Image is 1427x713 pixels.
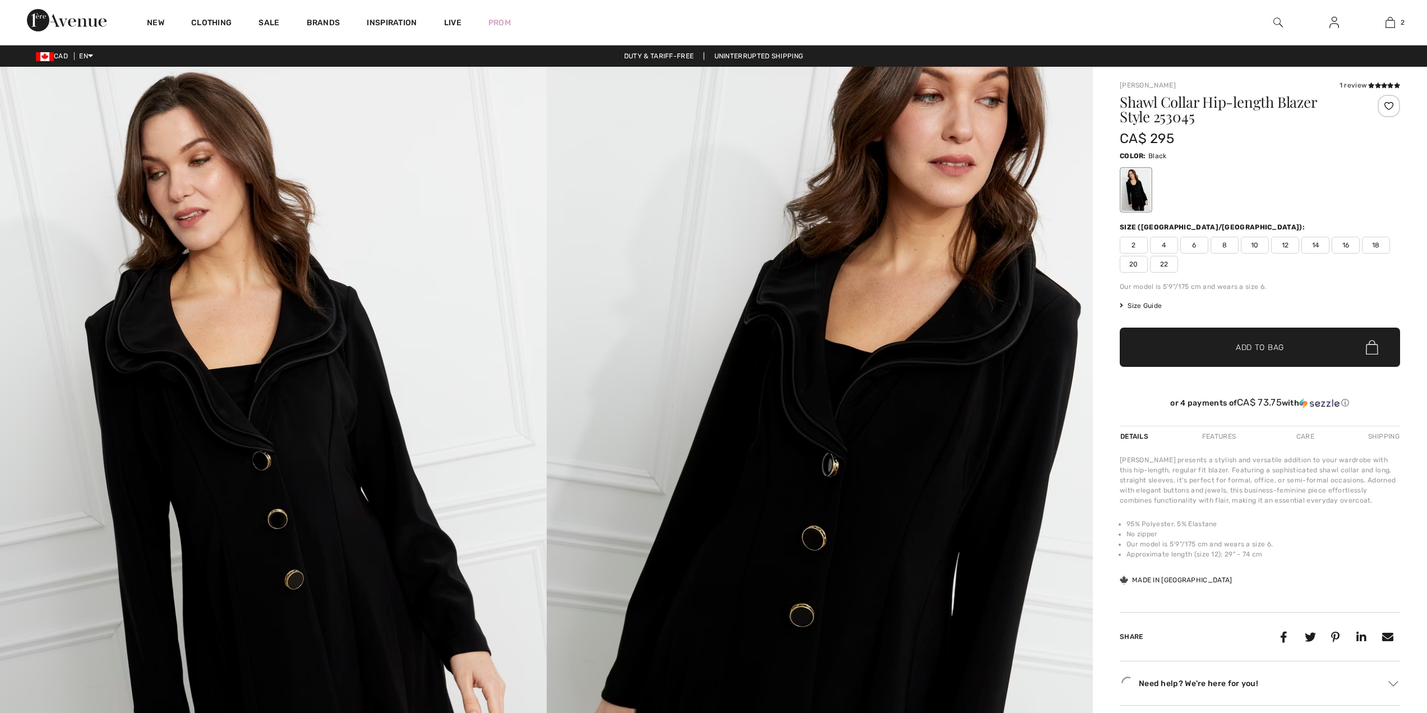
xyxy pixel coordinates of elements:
li: Our model is 5'9"/175 cm and wears a size 6. [1126,539,1400,549]
div: Shipping [1365,426,1400,447]
a: Clothing [191,18,232,30]
li: Approximate length (size 12): 29" - 74 cm [1126,549,1400,559]
img: Arrow2.svg [1388,681,1398,687]
div: or 4 payments of with [1120,397,1400,408]
span: CA$ 295 [1120,131,1174,146]
a: Brands [307,18,340,30]
div: or 4 payments ofCA$ 73.75withSezzle Click to learn more about Sezzle [1120,397,1400,412]
span: 16 [1332,237,1360,254]
span: CAD [36,52,72,60]
a: Sale [258,18,279,30]
img: My Bag [1386,16,1395,29]
span: 2 [1120,237,1148,254]
span: 14 [1301,237,1329,254]
div: Made in [GEOGRAPHIC_DATA] [1120,575,1232,585]
div: Our model is 5'9"/175 cm and wears a size 6. [1120,282,1400,292]
img: 1ère Avenue [27,9,107,31]
div: Size ([GEOGRAPHIC_DATA]/[GEOGRAPHIC_DATA]): [1120,222,1307,232]
div: [PERSON_NAME] presents a stylish and versatile addition to your wardrobe with this hip-length, re... [1120,455,1400,505]
a: New [147,18,164,30]
div: Features [1193,426,1245,447]
span: Size Guide [1120,301,1162,311]
span: 22 [1150,256,1178,273]
span: 4 [1150,237,1178,254]
img: Sezzle [1299,398,1340,408]
a: 2 [1363,16,1417,29]
span: 12 [1271,237,1299,254]
span: Add to Bag [1236,342,1284,353]
button: Add to Bag [1120,328,1400,367]
span: Color: [1120,152,1146,160]
a: Sign In [1320,16,1348,30]
a: Live [444,17,461,29]
div: Need help? We're here for you! [1120,675,1400,692]
span: 10 [1241,237,1269,254]
a: Prom [488,17,511,29]
div: Care [1287,426,1324,447]
div: 1 review [1340,80,1400,90]
span: Share [1120,633,1143,641]
img: Bag.svg [1366,340,1378,355]
span: 2 [1401,17,1405,27]
h1: Shawl Collar Hip-length Blazer Style 253045 [1120,95,1354,124]
img: Canadian Dollar [36,52,54,61]
span: EN [79,52,93,60]
li: 95% Polyester, 5% Elastane [1126,519,1400,529]
img: My Info [1329,16,1339,29]
span: 8 [1211,237,1239,254]
li: No zipper [1126,529,1400,539]
span: Black [1148,152,1167,160]
span: 18 [1362,237,1390,254]
a: [PERSON_NAME] [1120,81,1176,89]
span: 20 [1120,256,1148,273]
div: Details [1120,426,1151,447]
span: CA$ 73.75 [1237,397,1282,408]
span: 6 [1180,237,1208,254]
img: search the website [1273,16,1283,29]
div: Black [1121,169,1151,211]
span: Inspiration [367,18,417,30]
